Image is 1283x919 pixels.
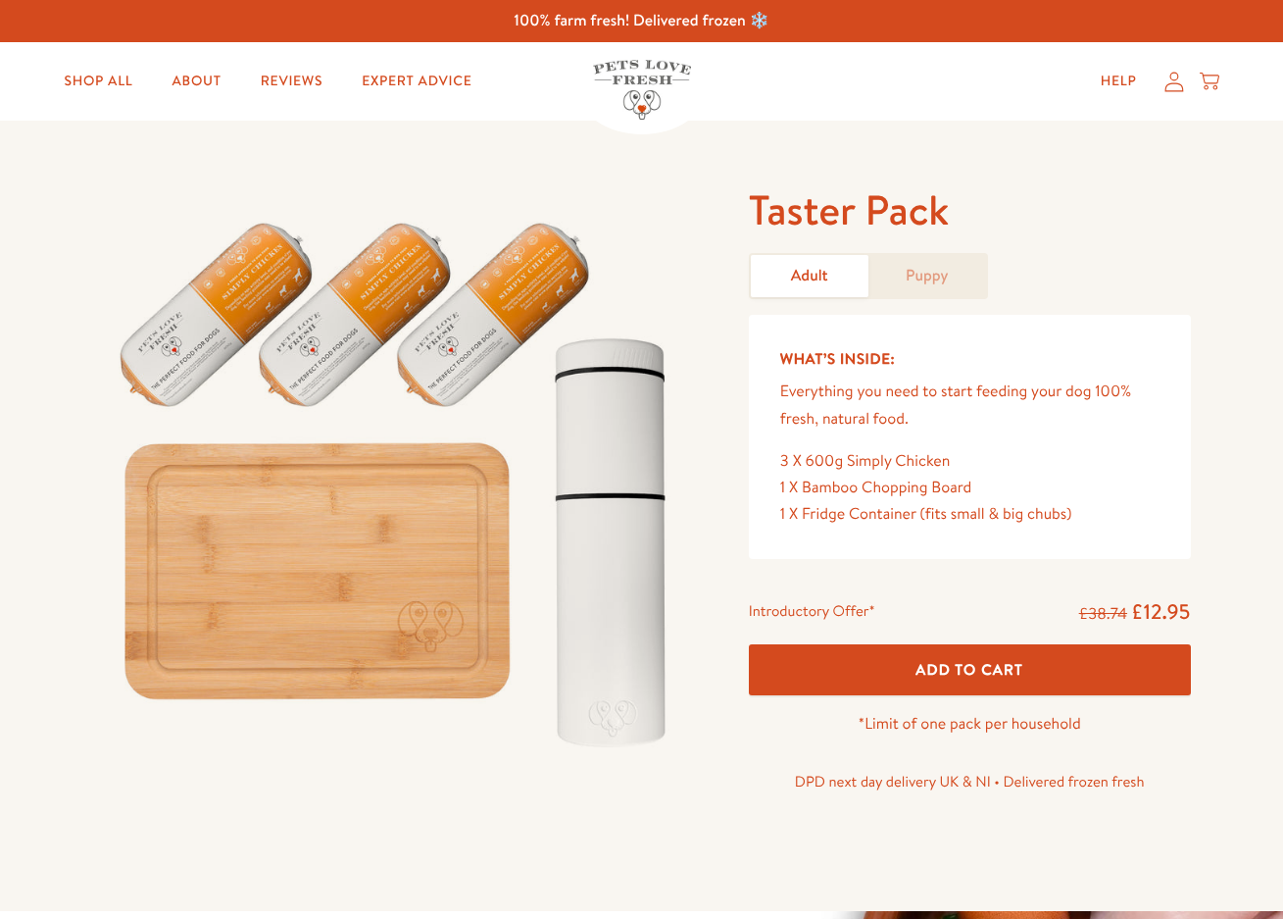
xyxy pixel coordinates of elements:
[749,769,1191,794] p: DPD next day delivery UK & NI • Delivered frozen fresh
[749,711,1191,738] p: *Limit of one pack per household
[749,598,875,628] div: Introductory Offer*
[780,346,1160,372] h5: What’s Inside:
[593,60,691,120] img: Pets Love Fresh
[346,62,487,101] a: Expert Advice
[780,501,1160,528] div: 1 X Fridge Container (fits small & big chubs)
[749,183,1191,237] h1: Taster Pack
[780,477,972,498] span: 1 X Bamboo Chopping Board
[48,62,148,101] a: Shop All
[93,183,702,768] img: Taster Pack - Adult
[868,255,986,297] a: Puppy
[245,62,338,101] a: Reviews
[749,644,1191,696] button: Add To Cart
[1085,62,1153,101] a: Help
[751,255,868,297] a: Adult
[780,448,1160,475] div: 3 X 600g Simply Chicken
[1079,603,1127,625] s: £38.74
[780,379,1160,432] p: Everything you need to start feeding your dog 100% fresh, natural food.
[915,659,1023,680] span: Add To Cart
[157,62,237,101] a: About
[1131,597,1191,626] span: £12.95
